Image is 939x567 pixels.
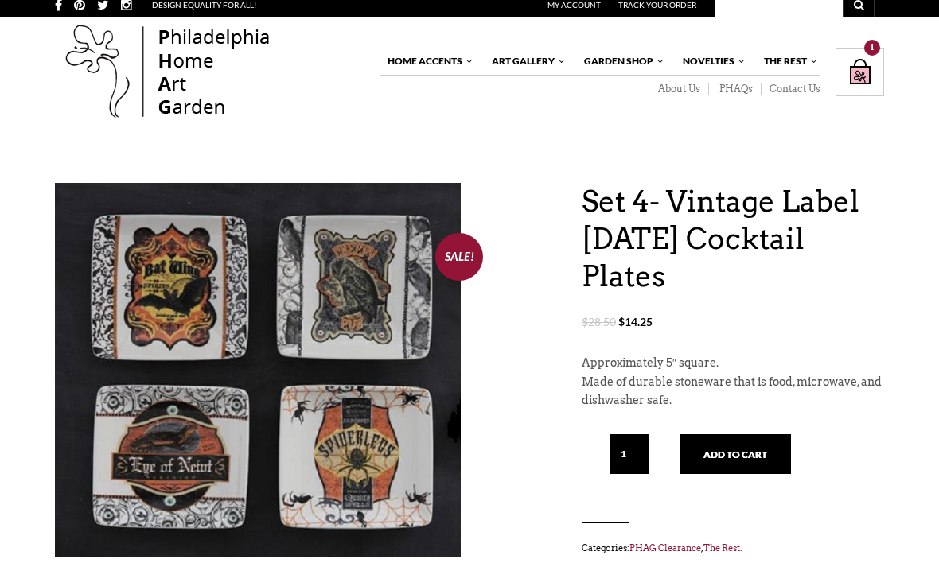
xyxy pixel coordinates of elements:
span: Categories: , . [582,539,884,557]
bdi: 14.25 [618,315,653,328]
a: Contact Us [762,83,820,95]
a: Home Accents [380,48,474,75]
a: PHAG Clearance [629,542,701,553]
span: Sale! [435,233,483,281]
h1: Set 4- Vintage Label [DATE] Cocktail Plates [582,183,884,294]
bdi: 28.50 [582,315,616,328]
a: Garden Shop [576,48,665,75]
a: The Rest [756,48,819,75]
a: Art Gallery [484,48,567,75]
a: About Us [648,83,709,95]
p: Made of durable stoneware that is food, microwave, and dishwasher safe. [582,373,884,411]
span: $ [582,315,588,328]
a: PHAQs [709,83,762,95]
button: Add to cart [680,434,791,474]
input: Qty [610,434,649,474]
a: The Rest [703,542,740,553]
a: Novelties [675,48,746,75]
div: 1 [864,40,880,56]
p: Approximately 5″ square. [582,354,884,373]
span: $ [618,315,625,328]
